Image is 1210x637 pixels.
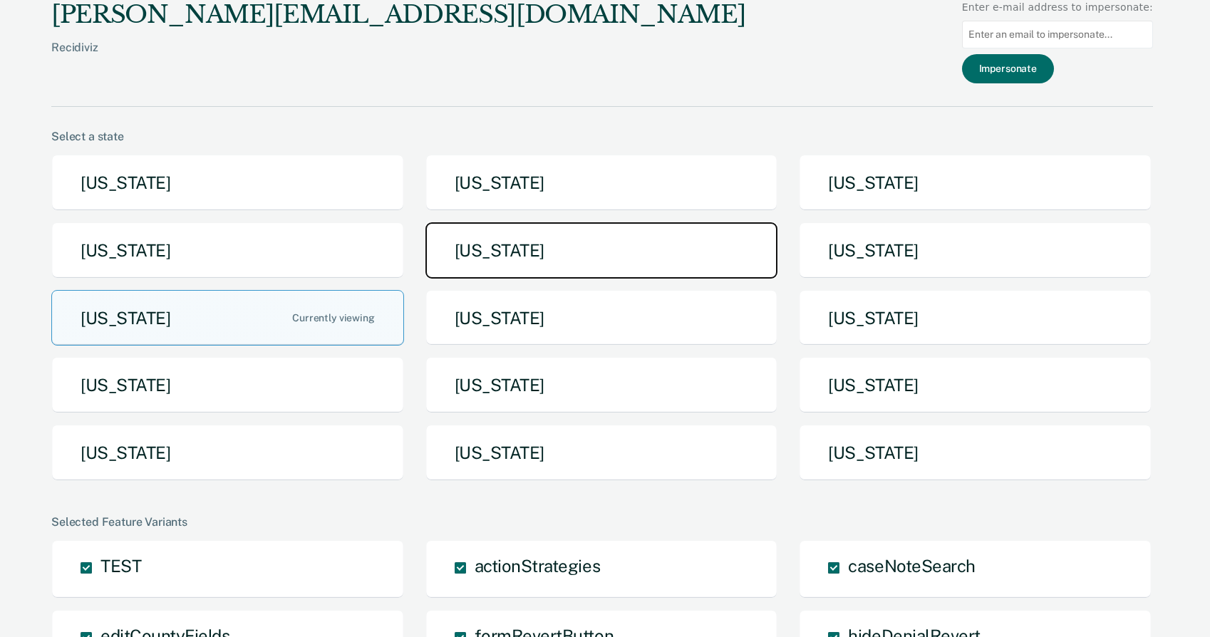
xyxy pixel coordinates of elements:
button: [US_STATE] [51,425,404,481]
span: TEST [100,556,141,576]
button: [US_STATE] [799,357,1152,413]
button: [US_STATE] [425,290,778,346]
div: Selected Feature Variants [51,515,1153,529]
button: [US_STATE] [799,155,1152,211]
button: [US_STATE] [799,290,1152,346]
button: [US_STATE] [425,425,778,481]
button: [US_STATE] [799,425,1152,481]
button: [US_STATE] [51,222,404,279]
button: [US_STATE] [51,155,404,211]
button: [US_STATE] [799,222,1152,279]
button: [US_STATE] [425,155,778,211]
span: actionStrategies [475,556,600,576]
button: [US_STATE] [51,357,404,413]
span: caseNoteSearch [848,556,975,576]
button: [US_STATE] [425,222,778,279]
button: Impersonate [962,54,1054,83]
button: [US_STATE] [51,290,404,346]
button: [US_STATE] [425,357,778,413]
div: Select a state [51,130,1153,143]
input: Enter an email to impersonate... [962,21,1153,48]
div: Recidiviz [51,41,745,77]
